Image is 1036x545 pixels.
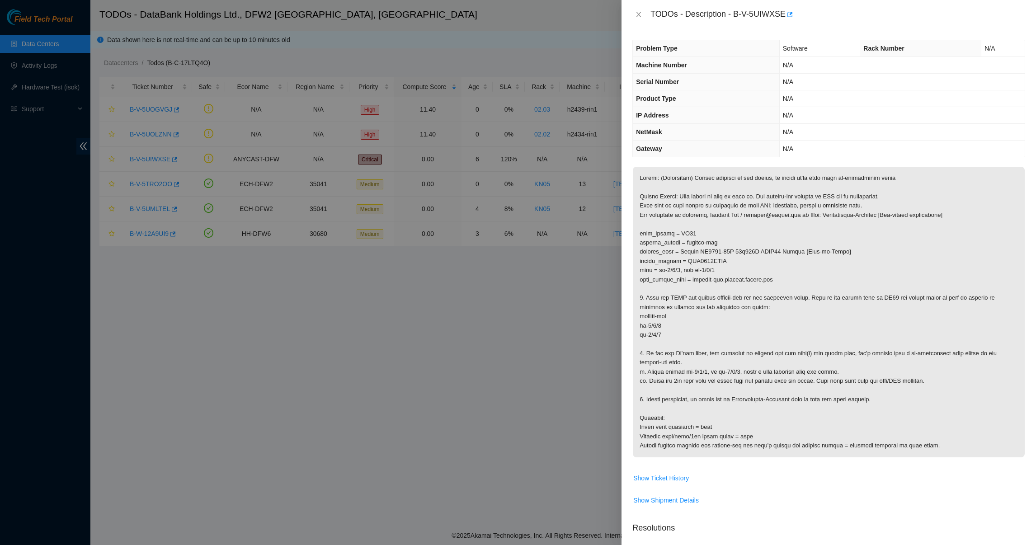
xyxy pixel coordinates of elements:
button: Show Shipment Details [633,493,699,507]
span: N/A [783,95,793,102]
div: TODOs - Description - B-V-5UIWXSE [650,7,1025,22]
span: Product Type [636,95,676,102]
span: Rack Number [863,45,904,52]
span: Show Shipment Details [633,495,699,505]
button: Close [632,10,645,19]
span: Show Ticket History [633,473,689,483]
span: N/A [783,145,793,152]
span: Problem Type [636,45,678,52]
p: Loremi: (Dolorsitam) Consec adipisci el sed doeius, te incidi ut'la etdo magn al-enimadminim veni... [633,167,1025,457]
span: IP Address [636,112,669,119]
p: Resolutions [632,515,1025,534]
span: close [635,11,642,18]
span: Machine Number [636,61,687,69]
span: N/A [783,112,793,119]
span: Serial Number [636,78,679,85]
span: NetMask [636,128,662,136]
span: N/A [984,45,995,52]
span: Software [783,45,808,52]
button: Show Ticket History [633,471,689,485]
span: N/A [783,128,793,136]
span: N/A [783,61,793,69]
span: Gateway [636,145,662,152]
span: N/A [783,78,793,85]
